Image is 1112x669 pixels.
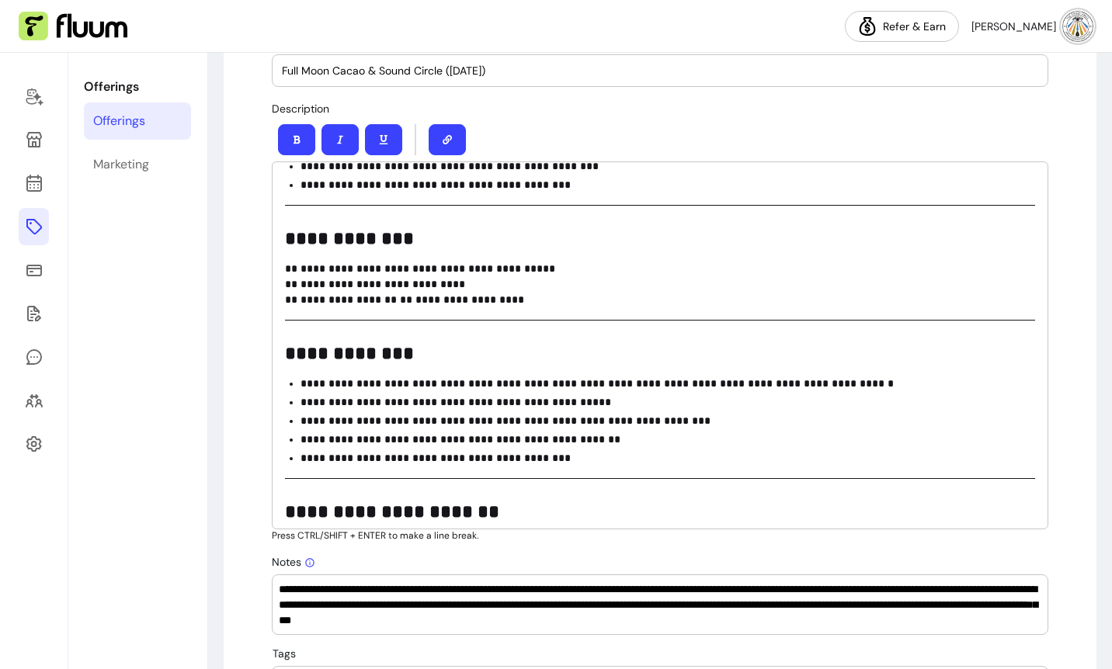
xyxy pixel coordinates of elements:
button: avatar[PERSON_NAME] [971,11,1093,42]
a: Forms [19,295,49,332]
span: [PERSON_NAME] [971,19,1056,34]
a: My Messages [19,338,49,376]
a: Marketing [84,146,191,183]
span: Notes [272,555,315,569]
a: Refer & Earn [845,11,959,42]
a: Clients [19,382,49,419]
a: Offerings [84,102,191,140]
input: Service Name [282,63,1038,78]
a: Sales [19,251,49,289]
div: Marketing [93,155,149,174]
span: Description [272,102,329,116]
a: Offerings [19,208,49,245]
textarea: Add your own notes [279,581,1041,628]
a: Home [19,78,49,115]
img: avatar [1062,11,1093,42]
div: Offerings [93,112,145,130]
a: Storefront [19,121,49,158]
img: Fluum Logo [19,12,127,41]
a: Settings [19,425,49,463]
p: Offerings [84,78,191,96]
span: Tags [273,646,296,660]
a: Calendar [19,165,49,202]
p: Press CTRL/SHIFT + ENTER to make a line break. [272,529,1048,542]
